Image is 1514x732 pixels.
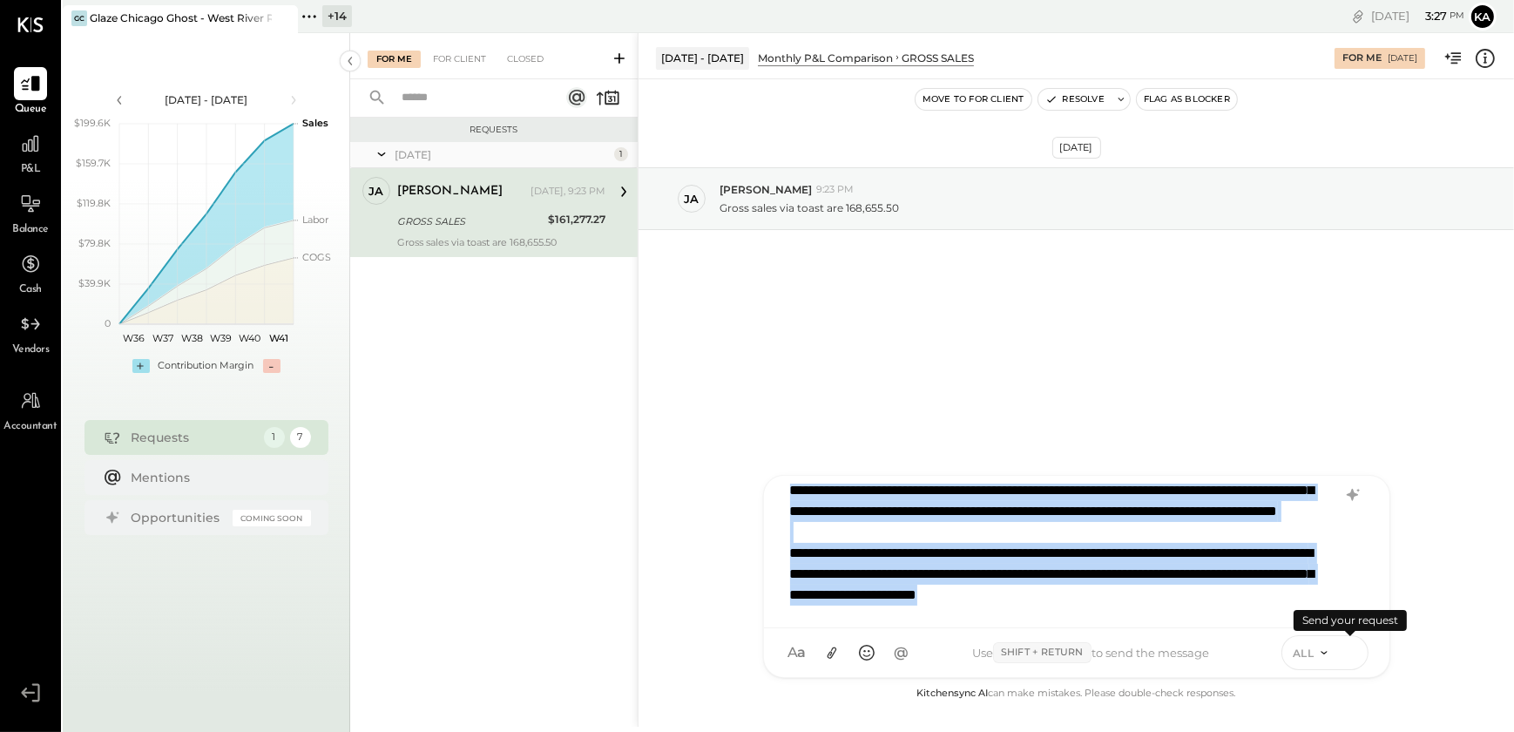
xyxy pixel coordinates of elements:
div: [DATE] - [DATE] [656,47,749,69]
text: COGS [302,251,331,263]
div: [DATE], 9:23 PM [531,185,605,199]
button: Resolve [1038,89,1112,110]
div: $161,277.27 [548,211,605,228]
a: Balance [1,187,60,238]
div: + 14 [322,5,352,27]
span: Balance [12,222,49,238]
div: [DATE] [1052,137,1101,159]
span: Vendors [12,342,50,358]
div: For Me [1342,51,1382,65]
div: copy link [1349,7,1367,25]
button: @ [886,637,917,668]
div: GROSS SALES [397,213,543,230]
text: W37 [152,332,173,344]
div: [PERSON_NAME] [397,183,503,200]
div: Opportunities [132,509,224,526]
text: $39.9K [78,277,111,289]
div: 1 [264,427,285,448]
div: ja [685,191,700,207]
span: Shift + Return [993,642,1092,663]
span: [PERSON_NAME] [720,182,812,197]
div: Mentions [132,469,302,486]
div: + [132,359,150,373]
div: Coming Soon [233,510,311,526]
button: Ka [1469,3,1497,30]
div: Requests [132,429,255,446]
span: Accountant [4,419,57,435]
text: Labor [302,213,328,226]
div: Closed [498,51,552,68]
div: Monthly P&L Comparison [758,51,893,65]
div: Gross sales via toast are 168,655.50 [397,236,605,248]
div: Requests [359,124,629,136]
div: - [263,359,280,373]
text: Sales [302,117,328,129]
text: $159.7K [76,157,111,169]
text: W41 [269,332,288,344]
span: P&L [21,162,41,178]
div: 7 [290,427,311,448]
text: $199.6K [74,117,111,129]
div: Contribution Margin [159,359,254,373]
text: $119.8K [77,197,111,209]
div: For Client [424,51,495,68]
p: Gross sales via toast are 168,655.50 [720,200,899,215]
text: 0 [105,317,111,329]
button: Move to for client [916,89,1031,110]
div: 1 [614,147,628,161]
text: W38 [180,332,202,344]
a: Accountant [1,384,60,435]
a: P&L [1,127,60,178]
span: Queue [15,102,47,118]
div: GC [71,10,87,26]
div: [DATE] [1388,52,1417,64]
div: [DATE] [395,147,610,162]
a: Cash [1,247,60,298]
span: Cash [19,282,42,298]
div: [DATE] - [DATE] [132,92,280,107]
div: [DATE] [1371,8,1464,24]
button: Aa [781,637,813,668]
button: Flag as Blocker [1137,89,1237,110]
div: ja [369,183,384,200]
span: a [798,644,807,661]
text: W39 [210,332,232,344]
div: For Me [368,51,421,68]
span: @ [894,644,909,661]
div: Glaze Chicago Ghost - West River Rice LLC [90,10,272,25]
text: $79.8K [78,237,111,249]
span: 9:23 PM [816,183,854,197]
div: Send your request [1294,610,1407,631]
div: Use to send the message [917,642,1265,663]
text: W36 [123,332,145,344]
div: GROSS SALES [902,51,974,65]
a: Queue [1,67,60,118]
a: Vendors [1,308,60,358]
text: W40 [239,332,260,344]
span: ALL [1293,646,1315,661]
